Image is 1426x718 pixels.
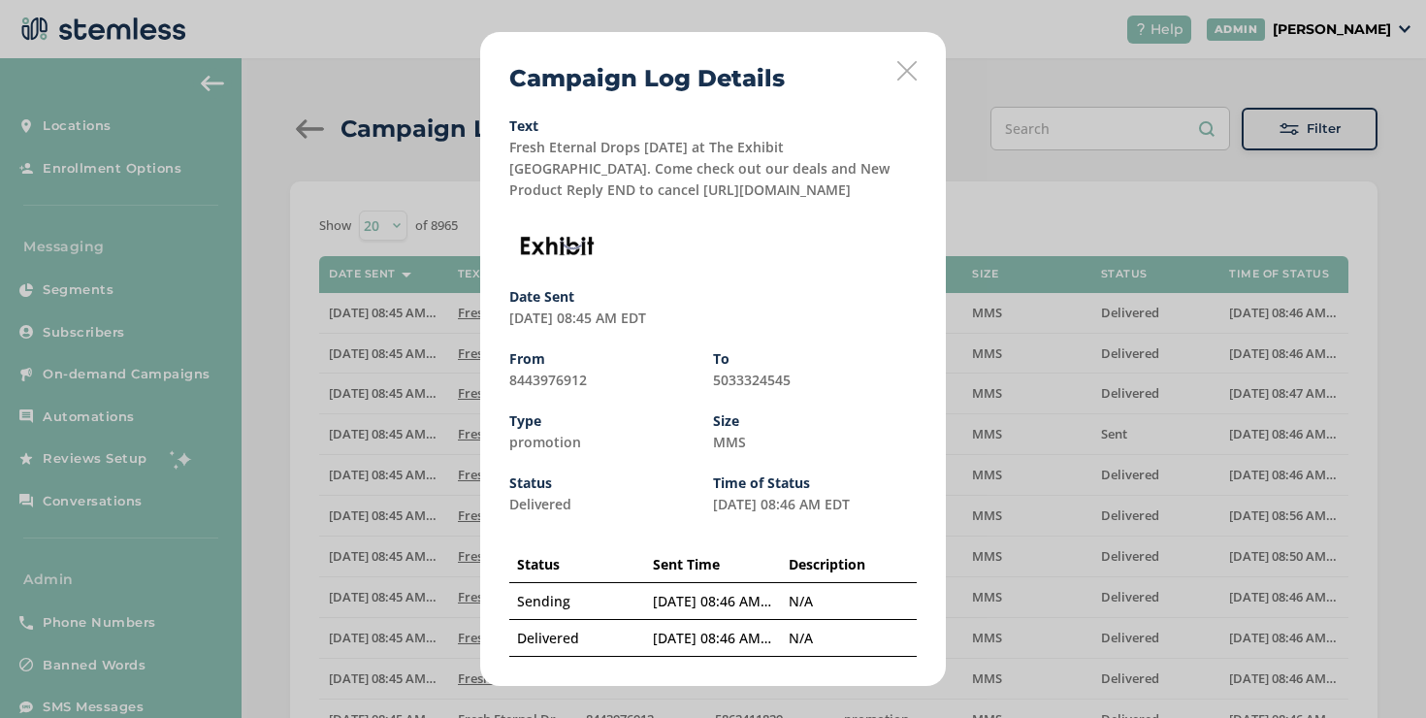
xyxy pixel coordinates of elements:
[509,224,605,267] img: 0EyARpNClU1lDL0GmKQ4RE6uW6136EhoD.jpg
[781,582,917,619] td: N/A
[509,290,917,304] label: Date Sent
[509,582,645,619] td: Sending
[645,619,781,656] td: 08/22/2025 08:46 AM EDT
[1329,625,1426,718] iframe: Chat Widget
[509,619,645,656] td: Delivered
[713,476,917,490] label: Time of Status
[509,309,646,327] label: [DATE] 08:45 AM EDT
[509,61,785,96] h2: Campaign Log Details
[509,495,571,513] label: Delivered
[713,433,746,451] label: MMS
[509,414,713,428] label: Type
[509,119,917,133] label: Text
[713,352,917,366] label: To
[509,138,890,199] label: Fresh Eternal Drops [DATE] at The Exhibit [GEOGRAPHIC_DATA]. Come check out our deals and New Pro...
[781,619,917,656] td: N/A
[509,546,645,583] th: Status
[509,433,581,451] label: promotion
[509,352,713,366] label: From
[645,546,781,583] th: Sent Time
[509,371,587,389] label: 8443976912
[645,582,781,619] td: 08/22/2025 08:46 AM EDT
[509,476,713,490] label: Status
[713,414,917,428] label: Size
[713,495,850,513] label: [DATE] 08:46 AM EDT
[713,371,791,389] label: 5033324545
[781,546,917,583] th: Description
